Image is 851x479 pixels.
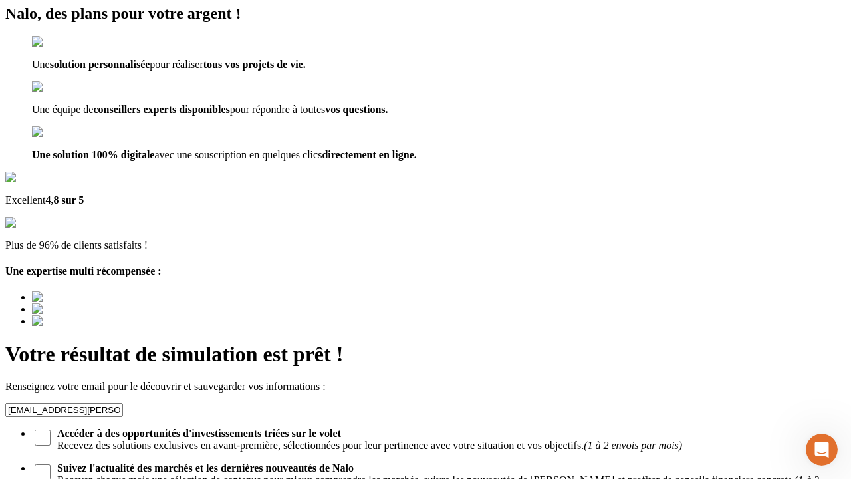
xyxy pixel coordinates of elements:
[93,104,229,115] span: conseillers experts disponibles
[57,428,341,439] strong: Accéder à des opportunités d'investissements triées sur le volet
[154,149,322,160] span: avec une souscription en quelques clics
[45,194,84,206] span: 4,8 sur 5
[32,291,155,303] img: Best savings advice award
[5,239,846,251] p: Plus de 96% de clients satisfaits !
[5,381,846,393] p: Renseignez votre email pour le découvrir et sauvegarder vos informations :
[32,36,89,48] img: checkmark
[203,59,306,70] span: tous vos projets de vie.
[150,59,203,70] span: pour réaliser
[32,126,89,138] img: checkmark
[5,265,846,277] h4: Une expertise multi récompensée :
[45,428,846,452] span: Recevez des solutions exclusives en avant-première, sélectionnées pour leur pertinence avec votre...
[230,104,326,115] span: pour répondre à toutes
[50,59,150,70] span: solution personnalisée
[806,434,838,466] iframe: Intercom live chat
[57,462,354,474] strong: Suivez l'actualité des marchés et les dernières nouveautés de Nalo
[32,315,155,327] img: Best savings advice award
[5,217,71,229] img: reviews stars
[32,149,154,160] span: Une solution 100% digitale
[32,303,155,315] img: Best savings advice award
[5,342,846,367] h1: Votre résultat de simulation est prêt !
[584,440,682,451] em: (1 à 2 envois par mois)
[32,81,89,93] img: checkmark
[32,59,50,70] span: Une
[322,149,416,160] span: directement en ligne.
[5,194,45,206] span: Excellent
[325,104,388,115] span: vos questions.
[5,403,123,417] input: Email
[5,5,846,23] h2: Nalo, des plans pour votre argent !
[32,104,93,115] span: Une équipe de
[35,430,51,446] input: Accéder à des opportunités d'investissements triées sur le voletRecevez des solutions exclusives ...
[5,172,82,184] img: Google Review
